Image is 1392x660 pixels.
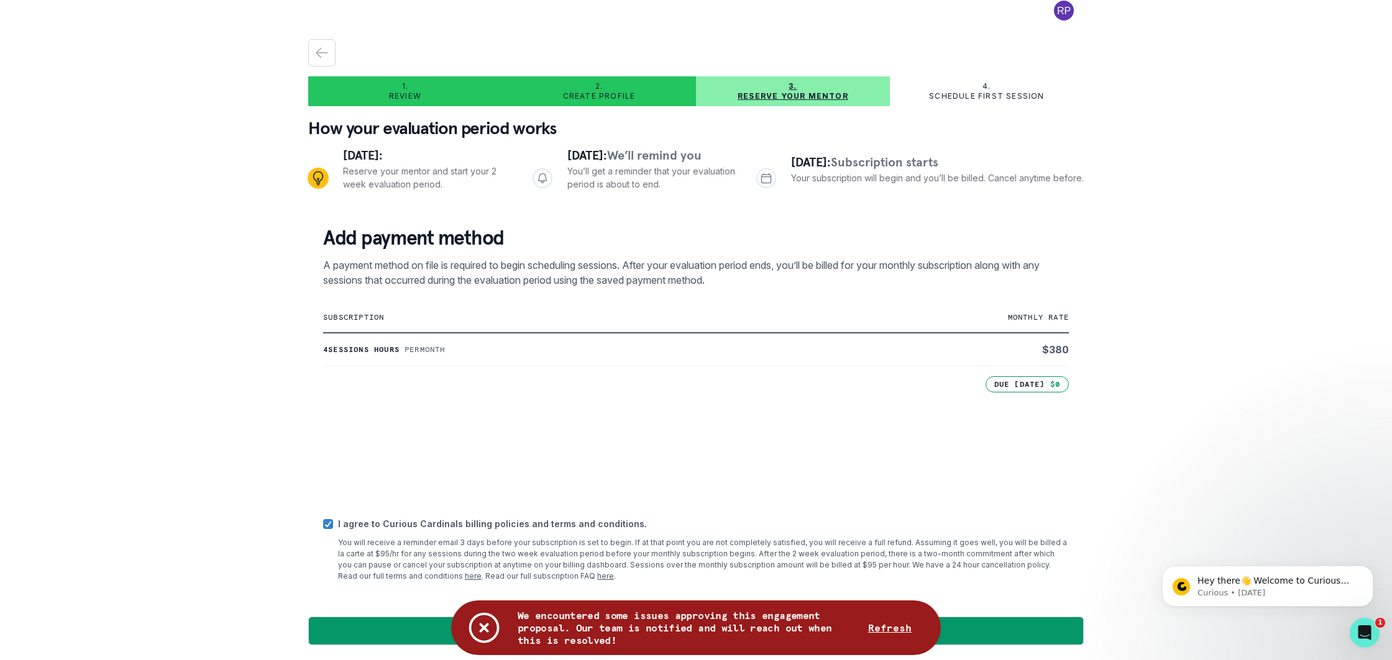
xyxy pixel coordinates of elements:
[820,333,1069,366] td: $ 380
[1350,618,1380,648] iframe: Intercom live chat
[402,81,408,91] p: 1.
[1050,379,1060,389] p: $0
[607,147,702,163] span: We’ll remind you
[465,571,482,581] a: here
[820,312,1069,322] p: monthly rate
[54,48,214,59] p: Message from Curious, sent 12w ago
[308,116,1084,141] p: How your evaluation period works
[338,537,1069,582] p: You will receive a reminder email 3 days before your subscription is set to begin. If at that poi...
[567,147,607,163] span: [DATE]:
[323,345,400,355] p: 4 sessions hours
[308,146,1084,210] div: Progress
[791,154,831,170] span: [DATE]:
[1044,1,1084,20] button: profile picture
[982,81,991,91] p: 4.
[831,154,938,170] span: Subscription starts
[738,91,848,101] p: Reserve your mentor
[789,81,797,91] p: 3.
[563,91,636,101] p: Create profile
[853,615,927,640] button: Refresh
[791,171,1084,184] p: Your subscription will begin and you’ll be billed. Cancel anytime before.
[323,258,1069,287] p: A payment method on file is required to begin scheduling sessions. After your evaluation period e...
[343,147,383,163] span: [DATE]:
[338,517,1069,530] p: I agree to Curious Cardinals billing policies and terms and conditions.
[389,91,421,101] p: Review
[518,609,853,646] p: We encountered some issues approving this engagement proposal. Our team is notified and will reac...
[323,225,1069,250] p: Add payment method
[1375,618,1385,628] span: 1
[323,312,820,322] p: subscription
[1143,540,1392,626] iframe: Intercom notifications message
[595,81,603,91] p: 2.
[994,379,1045,389] p: Due [DATE]
[308,617,1084,645] button: Approve proposal
[597,571,614,581] a: here
[567,165,737,191] p: You’ll get a reminder that your evaluation period is about to end.
[343,165,513,191] p: Reserve your mentor and start your 2 week evaluation period.
[405,345,446,355] p: Per month
[321,390,1071,500] iframe: Secure payment input frame
[929,91,1044,101] p: Schedule first session
[54,36,212,107] span: Hey there👋 Welcome to Curious Cardinals 🙌 Take a look around! If you have any questions or are ex...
